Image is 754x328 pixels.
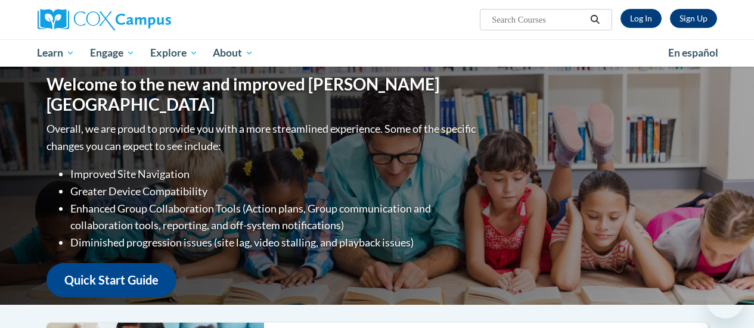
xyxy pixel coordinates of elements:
[706,280,744,318] iframe: Button to launch messaging window
[29,39,726,67] div: Main menu
[668,46,718,59] span: En español
[205,39,261,67] a: About
[46,263,176,297] a: Quick Start Guide
[491,13,586,27] input: Search Courses
[620,9,662,28] a: Log In
[46,74,479,114] h1: Welcome to the new and improved [PERSON_NAME][GEOGRAPHIC_DATA]
[70,183,479,200] li: Greater Device Compatibility
[150,46,198,60] span: Explore
[670,9,717,28] a: Register
[213,46,253,60] span: About
[70,234,479,251] li: Diminished progression issues (site lag, video stalling, and playback issues)
[30,39,83,67] a: Learn
[586,13,604,27] button: Search
[46,120,479,155] p: Overall, we are proud to provide you with a more streamlined experience. Some of the specific cha...
[38,9,252,30] a: Cox Campus
[70,200,479,235] li: Enhanced Group Collaboration Tools (Action plans, Group communication and collaboration tools, re...
[90,46,135,60] span: Engage
[82,39,142,67] a: Engage
[37,46,75,60] span: Learn
[660,40,726,65] a: En español
[38,9,171,30] img: Cox Campus
[142,39,206,67] a: Explore
[70,165,479,183] li: Improved Site Navigation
